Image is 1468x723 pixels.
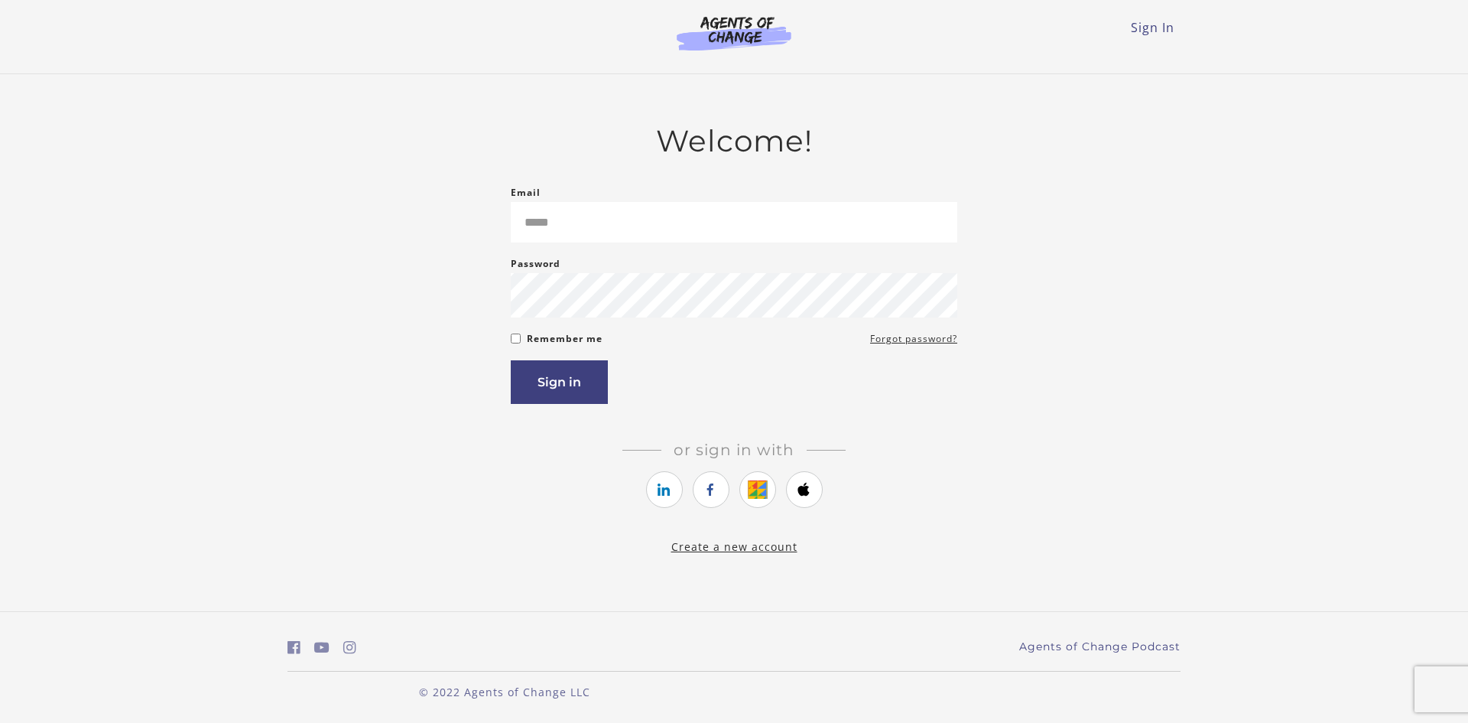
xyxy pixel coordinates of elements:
[314,640,330,655] i: https://www.youtube.com/c/AgentsofChangeTestPrepbyMeaganMitchell (Open in a new window)
[314,637,330,659] a: https://www.youtube.com/c/AgentsofChangeTestPrepbyMeaganMitchell (Open in a new window)
[671,539,797,554] a: Create a new account
[343,637,356,659] a: https://www.instagram.com/agentsofchangeprep/ (Open in a new window)
[786,471,823,508] a: https://courses.thinkific.com/users/auth/apple?ss%5Breferral%5D=&ss%5Buser_return_to%5D=&ss%5Bvis...
[287,637,300,659] a: https://www.facebook.com/groups/aswbtestprep (Open in a new window)
[661,15,807,50] img: Agents of Change Logo
[511,255,560,273] label: Password
[739,471,776,508] a: https://courses.thinkific.com/users/auth/google?ss%5Breferral%5D=&ss%5Buser_return_to%5D=&ss%5Bvi...
[511,360,608,404] button: Sign in
[1019,639,1181,655] a: Agents of Change Podcast
[511,184,541,202] label: Email
[511,123,957,159] h2: Welcome!
[661,441,807,459] span: Or sign in with
[287,640,300,655] i: https://www.facebook.com/groups/aswbtestprep (Open in a new window)
[527,330,602,348] label: Remember me
[343,640,356,655] i: https://www.instagram.com/agentsofchangeprep/ (Open in a new window)
[870,330,957,348] a: Forgot password?
[646,471,683,508] a: https://courses.thinkific.com/users/auth/linkedin?ss%5Breferral%5D=&ss%5Buser_return_to%5D=&ss%5B...
[693,471,729,508] a: https://courses.thinkific.com/users/auth/facebook?ss%5Breferral%5D=&ss%5Buser_return_to%5D=&ss%5B...
[1131,19,1174,36] a: Sign In
[287,684,722,700] p: © 2022 Agents of Change LLC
